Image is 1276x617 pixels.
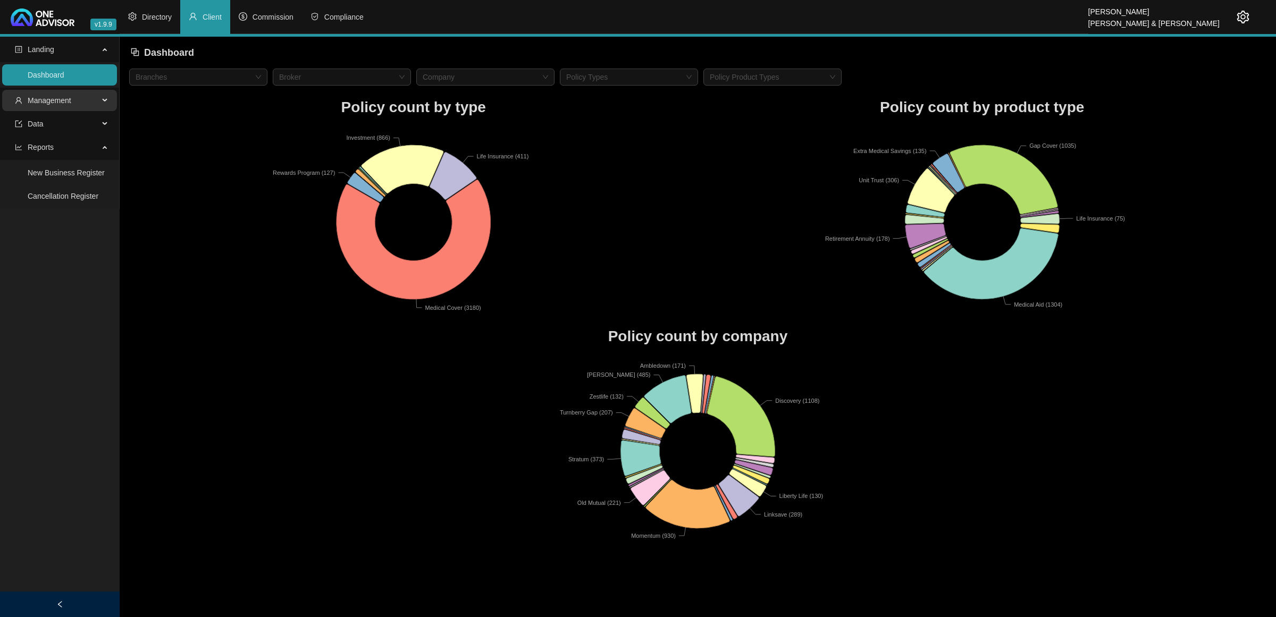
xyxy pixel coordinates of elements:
span: line-chart [15,143,22,151]
text: Ambledown (171) [640,362,686,369]
text: Extra Medical Savings (135) [853,147,927,154]
text: Life Insurance (75) [1076,215,1125,222]
span: Client [203,13,222,21]
text: Unit Trust (306) [859,177,899,183]
div: [PERSON_NAME] & [PERSON_NAME] [1088,14,1220,26]
span: left [56,601,64,608]
text: Momentum (930) [631,533,676,539]
h1: Policy count by company [129,325,1266,348]
text: Retirement Annuity (178) [825,235,890,241]
h1: Policy count by type [129,96,698,119]
a: New Business Register [28,168,105,177]
text: Linksave (289) [764,511,802,518]
text: Discovery (1108) [775,398,819,404]
img: 2df55531c6924b55f21c4cf5d4484680-logo-light.svg [11,9,74,26]
text: Zestlife (132) [590,393,624,400]
text: Medical Aid (1304) [1014,301,1062,307]
span: profile [15,46,22,53]
span: Landing [28,45,54,54]
span: Management [28,96,71,105]
span: Data [28,120,44,128]
span: setting [1237,11,1249,23]
div: [PERSON_NAME] [1088,3,1220,14]
text: Investment (866) [346,134,390,141]
span: dollar [239,12,247,21]
span: import [15,120,22,128]
span: user [189,12,197,21]
span: Directory [142,13,172,21]
span: user [15,97,22,104]
text: Old Mutual (221) [577,500,621,506]
span: v1.9.9 [90,19,116,30]
text: Liberty Life (130) [779,493,824,499]
a: Dashboard [28,71,64,79]
h1: Policy count by product type [698,96,1267,119]
span: Compliance [324,13,364,21]
span: Commission [253,13,293,21]
a: Cancellation Register [28,192,98,200]
span: safety [310,12,319,21]
span: block [130,47,140,57]
span: Dashboard [144,47,194,58]
text: Medical Cover (3180) [425,304,481,310]
text: Turnberry Gap (207) [560,409,613,416]
text: Stratum (373) [568,456,604,462]
text: Rewards Program (127) [273,169,335,175]
text: Life Insurance (411) [477,153,529,159]
text: Gap Cover (1035) [1029,142,1076,149]
text: [PERSON_NAME] (485) [587,371,650,378]
span: Reports [28,143,54,151]
span: setting [128,12,137,21]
